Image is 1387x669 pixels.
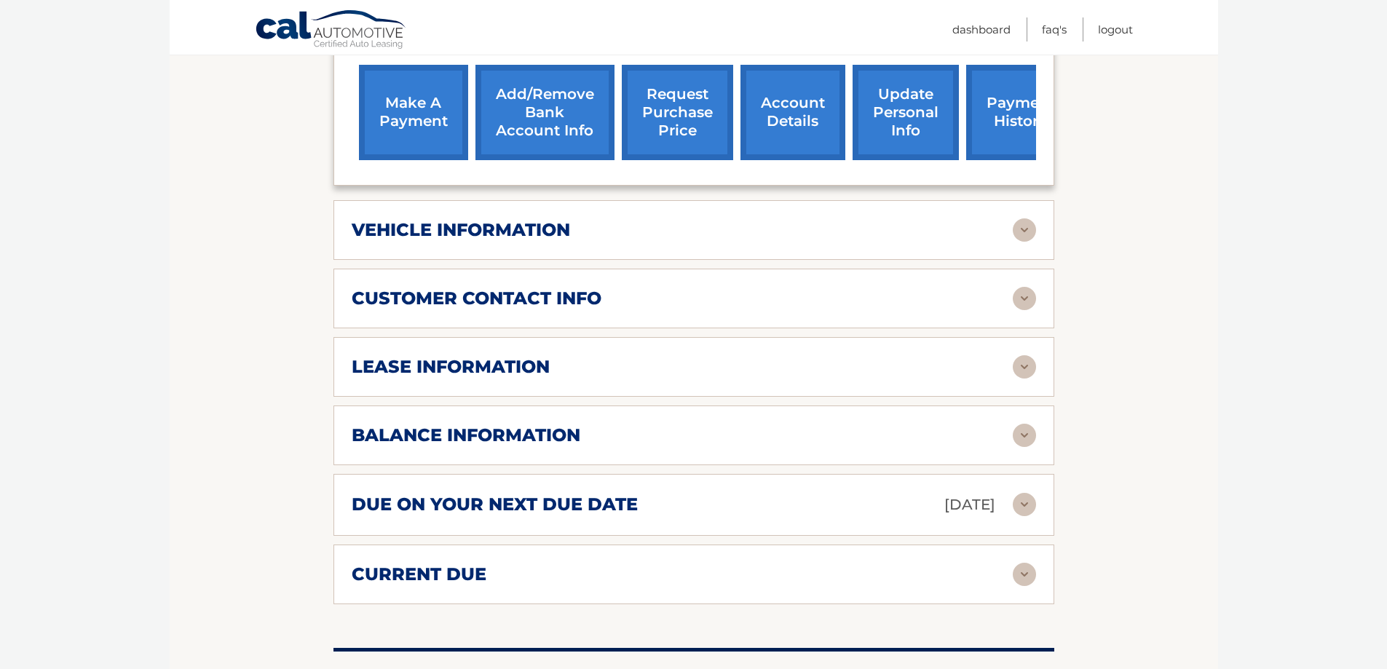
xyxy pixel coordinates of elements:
h2: lease information [352,356,550,378]
p: [DATE] [944,492,995,518]
img: accordion-rest.svg [1013,218,1036,242]
a: Logout [1098,17,1133,41]
a: update personal info [853,65,959,160]
a: request purchase price [622,65,733,160]
a: Dashboard [952,17,1011,41]
img: accordion-rest.svg [1013,563,1036,586]
img: accordion-rest.svg [1013,493,1036,516]
a: payment history [966,65,1075,160]
img: accordion-rest.svg [1013,355,1036,379]
img: accordion-rest.svg [1013,287,1036,310]
a: Cal Automotive [255,9,408,52]
a: make a payment [359,65,468,160]
img: accordion-rest.svg [1013,424,1036,447]
h2: due on your next due date [352,494,638,515]
h2: current due [352,563,486,585]
a: FAQ's [1042,17,1067,41]
a: account details [740,65,845,160]
h2: customer contact info [352,288,601,309]
a: Add/Remove bank account info [475,65,615,160]
h2: balance information [352,424,580,446]
h2: vehicle information [352,219,570,241]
